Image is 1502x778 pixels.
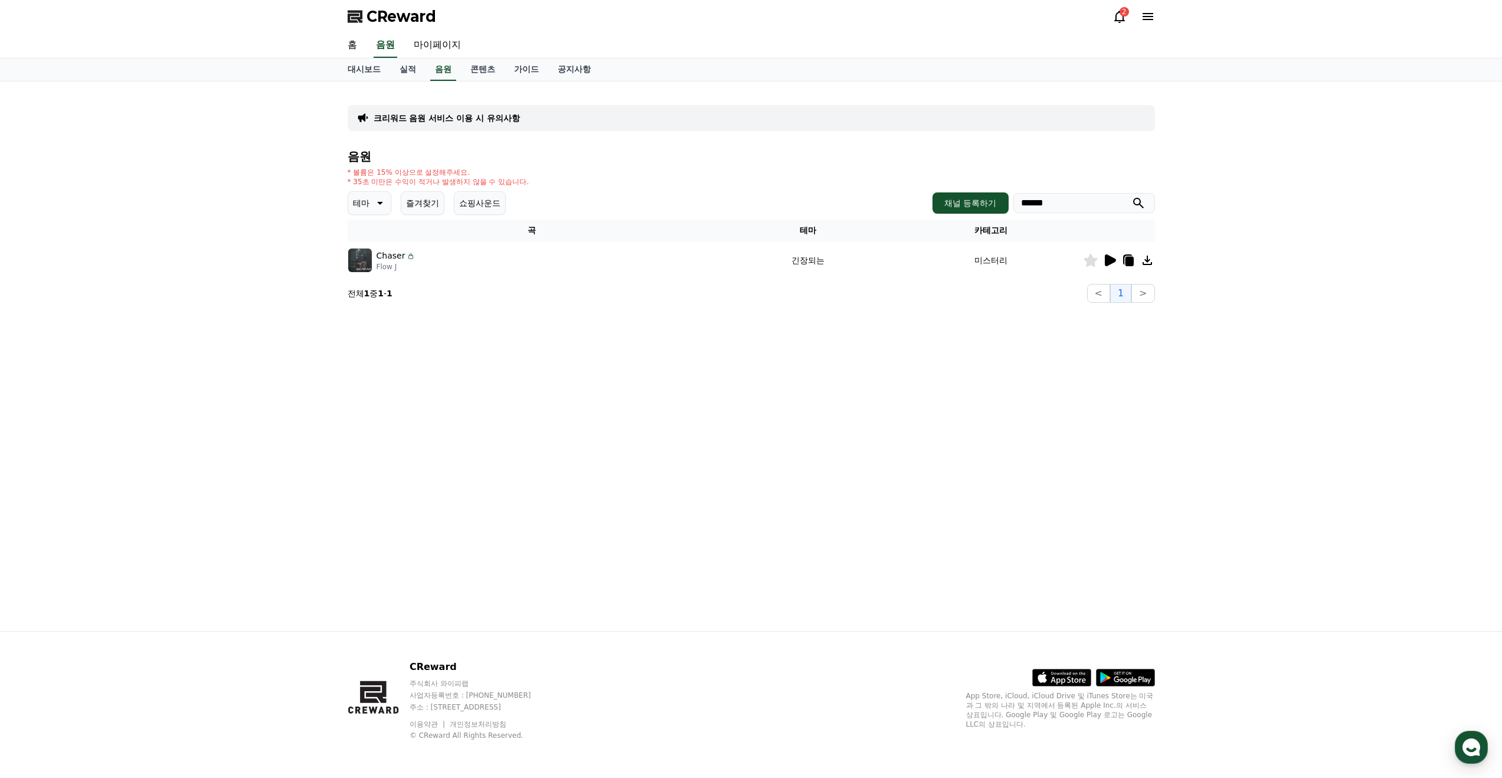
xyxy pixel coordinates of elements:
p: CReward [410,660,554,674]
a: 개인정보처리방침 [450,720,506,728]
a: 2 [1112,9,1127,24]
p: 주소 : [STREET_ADDRESS] [410,702,554,712]
td: 미스터리 [899,241,1082,279]
a: 홈 [4,374,78,404]
p: Chaser [377,250,405,262]
div: 2 [1120,7,1129,17]
a: 음원 [430,58,456,81]
strong: 1 [378,289,384,298]
span: 홈 [37,392,44,401]
a: 음원 [374,33,397,58]
p: 테마 [353,195,369,211]
button: 즐겨찾기 [401,191,444,215]
p: * 35초 미만은 수익이 적거나 발생하지 않을 수 있습니다. [348,177,529,187]
p: Flow J [377,262,416,272]
p: © CReward All Rights Reserved. [410,731,554,740]
span: 설정 [182,392,197,401]
a: 실적 [390,58,426,81]
h4: 음원 [348,150,1155,163]
button: 쇼핑사운드 [454,191,506,215]
span: 대화 [108,393,122,402]
p: 주식회사 와이피랩 [410,679,554,688]
p: App Store, iCloud, iCloud Drive 및 iTunes Store는 미국과 그 밖의 나라 및 지역에서 등록된 Apple Inc.의 서비스 상표입니다. Goo... [966,691,1155,729]
a: 크리워드 음원 서비스 이용 시 유의사항 [374,112,520,124]
button: < [1087,284,1110,303]
a: 홈 [338,33,366,58]
button: 채널 등록하기 [932,192,1008,214]
strong: 1 [387,289,392,298]
a: 대화 [78,374,152,404]
p: * 볼륨은 15% 이상으로 설정해주세요. [348,168,529,177]
span: CReward [366,7,436,26]
strong: 1 [364,289,370,298]
a: 공지사항 [548,58,600,81]
button: 1 [1110,284,1131,303]
a: 콘텐츠 [461,58,505,81]
img: music [348,249,372,272]
th: 카테고리 [899,220,1082,241]
button: 테마 [348,191,391,215]
a: 이용약관 [410,720,447,728]
td: 긴장되는 [716,241,899,279]
button: > [1131,284,1154,303]
a: 가이드 [505,58,548,81]
a: 마이페이지 [404,33,470,58]
a: CReward [348,7,436,26]
a: 설정 [152,374,227,404]
th: 테마 [716,220,899,241]
p: 사업자등록번호 : [PHONE_NUMBER] [410,691,554,700]
p: 전체 중 - [348,287,392,299]
a: 대시보드 [338,58,390,81]
th: 곡 [348,220,716,241]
